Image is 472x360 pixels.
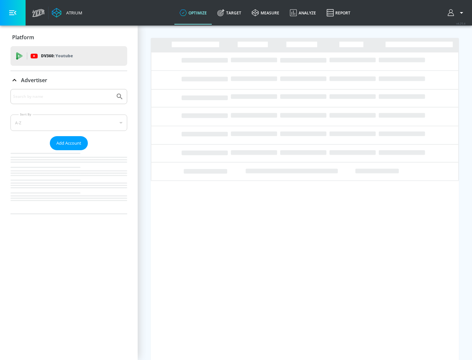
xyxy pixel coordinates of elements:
div: A-Z [10,115,127,131]
a: optimize [174,1,212,25]
a: Report [321,1,356,25]
a: Atrium [52,8,82,18]
label: Sort By [19,112,33,117]
a: Target [212,1,246,25]
span: Add Account [56,139,81,147]
div: Platform [10,28,127,46]
p: Platform [12,34,34,41]
span: v 4.25.4 [456,22,465,25]
button: Add Account [50,136,88,150]
p: DV360: [41,52,73,60]
nav: list of Advertiser [10,150,127,214]
a: measure [246,1,285,25]
div: Advertiser [10,89,127,214]
input: Search by name [13,92,112,101]
div: DV360: Youtube [10,46,127,66]
a: Analyze [285,1,321,25]
div: Atrium [64,10,82,16]
div: Advertiser [10,71,127,89]
p: Advertiser [21,77,47,84]
p: Youtube [55,52,73,59]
